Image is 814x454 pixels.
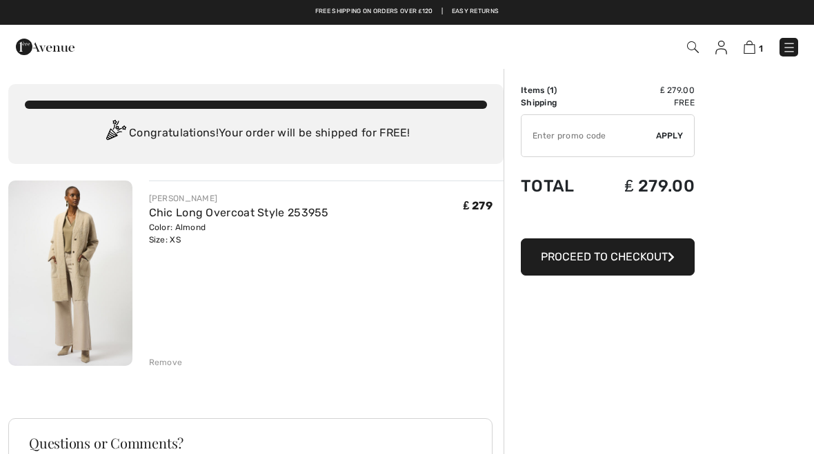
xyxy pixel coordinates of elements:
button: Proceed to Checkout [521,238,695,276]
img: Chic Long Overcoat Style 253955 [8,180,132,366]
a: Chic Long Overcoat Style 253955 [149,206,329,219]
div: Congratulations! Your order will be shipped for FREE! [25,120,487,147]
div: [PERSON_NAME] [149,192,329,205]
span: ₤ 279 [464,199,493,212]
img: 1ère Avenue [16,33,75,61]
td: ₤ 279.00 [596,163,695,209]
input: Promo code [522,115,656,156]
img: My Info [715,41,727,54]
a: 1 [744,39,763,55]
img: Search [687,41,699,53]
img: Menu [782,41,796,54]
img: Shopping Bag [744,41,755,54]
td: ₤ 279.00 [596,84,695,96]
td: Free [596,96,695,109]
a: Easy Returns [452,7,499,17]
div: Remove [149,356,183,369]
iframe: PayPal [521,209,695,234]
td: Items ( ) [521,84,596,96]
h3: Questions or Comments? [29,436,472,450]
a: 1ère Avenue [16,39,75,52]
td: Total [521,163,596,209]
span: Proceed to Checkout [541,250,668,263]
span: | [441,7,443,17]
div: Color: Almond Size: XS [149,221,329,246]
span: 1 [550,85,554,95]
span: 1 [759,43,763,54]
img: Congratulation2.svg [101,120,129,147]
span: Apply [656,130,684,142]
a: Free shipping on orders over ₤120 [315,7,433,17]
td: Shipping [521,96,596,109]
